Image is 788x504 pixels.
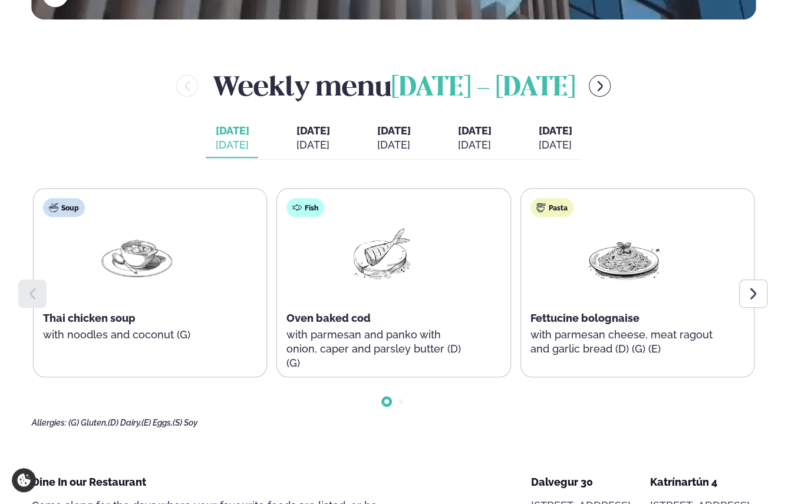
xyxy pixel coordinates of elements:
[292,203,302,212] img: fish.svg
[367,119,420,158] button: [DATE] [DATE]
[32,476,146,488] span: Dine In our Restaurant
[32,418,67,427] span: Allergies:
[457,124,491,137] span: [DATE]
[173,418,197,427] span: (S) Soy
[43,198,85,217] div: Soup
[99,226,174,281] img: Soup.png
[530,312,639,324] span: Fettucine bolognaise
[586,226,662,281] img: Spagetti.png
[530,198,573,217] div: Pasta
[286,312,371,324] span: Oven baked cod
[43,328,230,342] p: with noodles and coconut (G)
[286,198,324,217] div: Fish
[529,119,581,158] button: [DATE] [DATE]
[49,203,58,212] img: soup.svg
[43,312,136,324] span: Thai chicken soup
[650,475,756,489] div: Katrínartún 4
[141,418,173,427] span: (E) Eggs,
[342,226,418,281] img: Fish.png
[538,124,572,137] span: [DATE]
[457,138,491,152] div: [DATE]
[206,119,258,158] button: [DATE] [DATE]
[286,119,339,158] button: [DATE] [DATE]
[296,124,329,137] span: [DATE]
[384,399,389,404] span: Go to slide 1
[531,475,637,489] div: Dalvegur 30
[530,328,718,356] p: with parmesan cheese, meat ragout and garlic bread (D) (G) (E)
[286,328,474,370] p: with parmesan and panko with onion, caper and parsley butter (D) (G)
[536,203,546,212] img: pasta.svg
[12,468,36,492] a: Cookie settings
[212,67,575,105] h2: Weekly menu
[296,138,329,152] div: [DATE]
[215,138,249,152] div: [DATE]
[448,119,500,158] button: [DATE] [DATE]
[377,124,410,137] span: [DATE]
[538,138,572,152] div: [DATE]
[589,75,611,97] button: menu-btn-right
[377,138,410,152] div: [DATE]
[391,75,575,101] span: [DATE] - [DATE]
[398,399,403,404] span: Go to slide 2
[68,418,108,427] span: (G) Gluten,
[176,75,198,97] button: menu-btn-left
[108,418,141,427] span: (D) Dairy,
[215,124,249,138] span: [DATE]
